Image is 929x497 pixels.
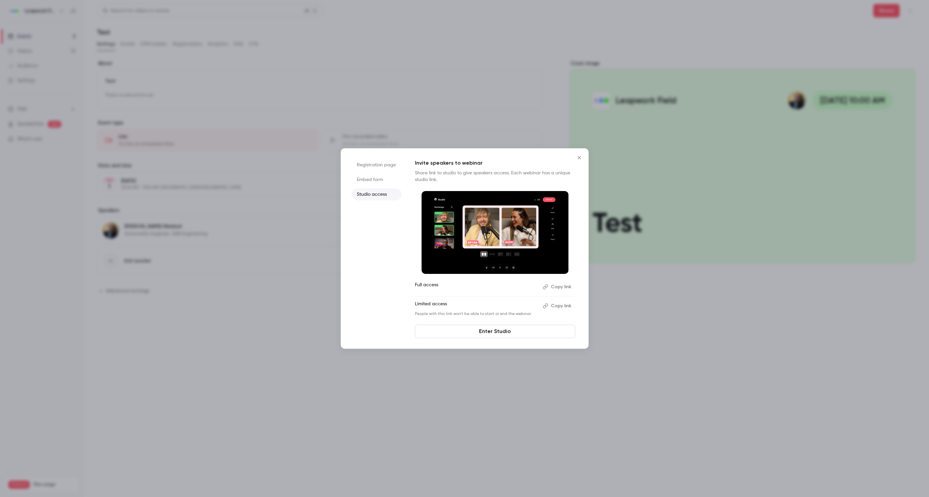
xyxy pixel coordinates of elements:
[351,159,402,171] li: Registration page
[540,301,575,311] button: Copy link
[415,325,575,338] a: Enter Studio
[415,159,575,167] p: Invite speakers to webinar
[573,151,586,164] button: Close
[351,188,402,200] li: Studio access
[415,301,537,311] p: Limited access
[351,174,402,186] li: Embed form
[415,311,537,317] p: People with this link won't be able to start or end the webinar
[540,282,575,292] button: Copy link
[422,191,569,274] img: Invite speakers to webinar
[415,282,537,292] p: Full access
[415,170,575,183] p: Share link to studio to give speakers access. Each webinar has a unique studio link.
